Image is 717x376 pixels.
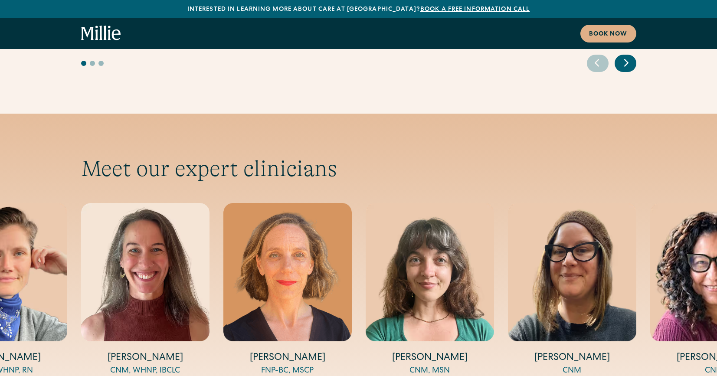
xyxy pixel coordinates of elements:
[98,61,104,66] button: Go to slide 3
[81,155,636,182] h2: Meet our expert clinicians
[81,352,210,365] h4: [PERSON_NAME]
[420,7,530,13] a: Book a free information call
[615,55,636,72] div: Next slide
[81,26,121,41] a: home
[589,30,628,39] div: Book now
[508,352,636,365] h4: [PERSON_NAME]
[81,61,86,66] button: Go to slide 1
[223,352,352,365] h4: [PERSON_NAME]
[366,352,494,365] h4: [PERSON_NAME]
[580,25,636,43] a: Book now
[587,55,609,72] div: Previous slide
[90,61,95,66] button: Go to slide 2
